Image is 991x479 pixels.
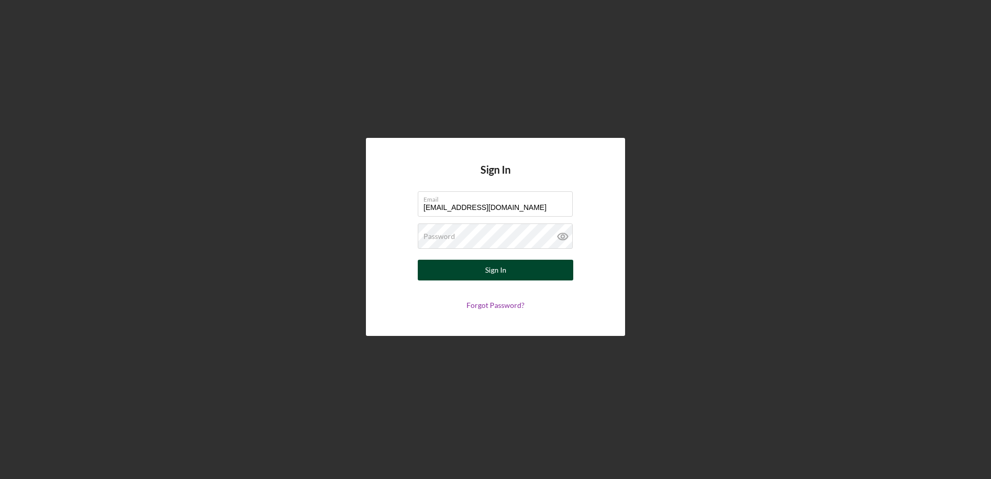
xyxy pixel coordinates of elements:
[485,260,506,280] div: Sign In
[423,192,573,203] label: Email
[423,232,455,241] label: Password
[418,260,573,280] button: Sign In
[466,301,525,309] a: Forgot Password?
[480,164,511,191] h4: Sign In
